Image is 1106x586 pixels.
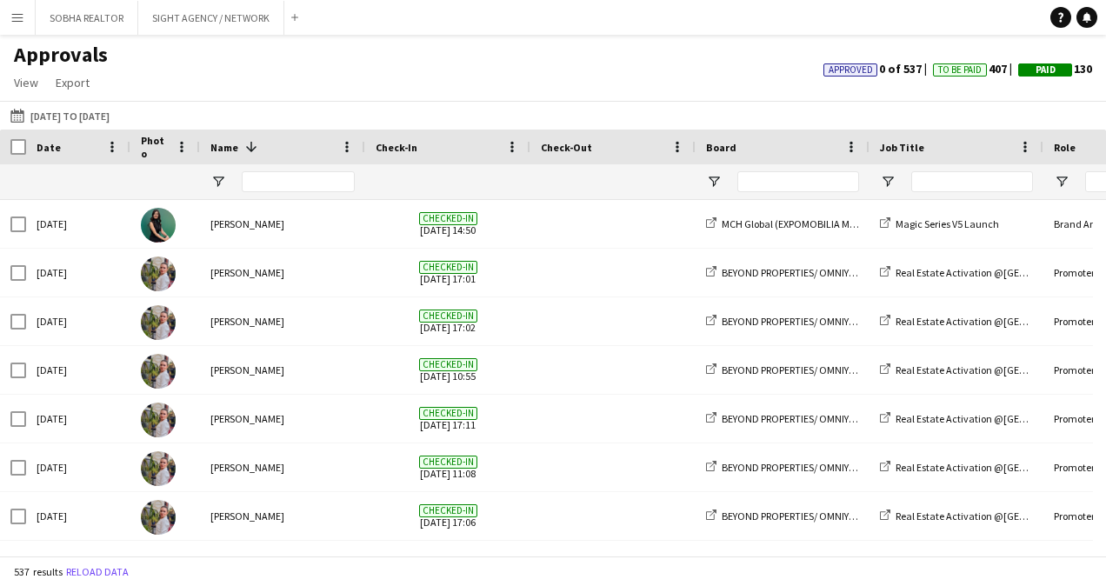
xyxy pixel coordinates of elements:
[722,266,860,279] span: BEYOND PROPERTIES/ OMNIYAT
[880,174,896,190] button: Open Filter Menu
[880,509,1099,523] a: Real Estate Activation @[GEOGRAPHIC_DATA]
[141,256,176,291] img: Yulia Morozova
[896,315,1099,328] span: Real Estate Activation @[GEOGRAPHIC_DATA]
[49,71,97,94] a: Export
[1036,64,1056,76] span: Paid
[706,315,860,328] a: BEYOND PROPERTIES/ OMNIYAT
[737,171,859,192] input: Board Filter Input
[829,64,873,76] span: Approved
[7,71,45,94] a: View
[7,105,113,126] button: [DATE] to [DATE]
[141,500,176,535] img: Yulia Morozova
[26,443,130,491] div: [DATE]
[376,297,520,345] span: [DATE] 17:02
[376,346,520,394] span: [DATE] 10:55
[141,403,176,437] img: Yulia Morozova
[200,249,365,296] div: [PERSON_NAME]
[419,310,477,323] span: Checked-in
[722,461,860,474] span: BEYOND PROPERTIES/ OMNIYAT
[141,354,176,389] img: Yulia Morozova
[722,217,1013,230] span: MCH Global (EXPOMOBILIA MCH GLOBAL ME LIVE MARKETING LLC)
[200,346,365,394] div: [PERSON_NAME]
[141,451,176,486] img: Yulia Morozova
[376,443,520,491] span: [DATE] 11:08
[880,461,1099,474] a: Real Estate Activation @[GEOGRAPHIC_DATA]
[706,363,860,376] a: BEYOND PROPERTIES/ OMNIYAT
[138,1,284,35] button: SIGHT AGENCY / NETWORK
[26,200,130,248] div: [DATE]
[200,395,365,443] div: [PERSON_NAME]
[14,75,38,90] span: View
[706,174,722,190] button: Open Filter Menu
[26,297,130,345] div: [DATE]
[896,412,1099,425] span: Real Estate Activation @[GEOGRAPHIC_DATA]
[938,64,982,76] span: To Be Paid
[880,315,1099,328] a: Real Estate Activation @[GEOGRAPHIC_DATA]
[880,412,1099,425] a: Real Estate Activation @[GEOGRAPHIC_DATA]
[200,492,365,540] div: [PERSON_NAME]
[419,504,477,517] span: Checked-in
[200,443,365,491] div: [PERSON_NAME]
[896,363,1099,376] span: Real Estate Activation @[GEOGRAPHIC_DATA]
[1054,174,1069,190] button: Open Filter Menu
[141,305,176,340] img: Yulia Morozova
[880,217,999,230] a: Magic Series V5 Launch
[210,174,226,190] button: Open Filter Menu
[210,141,238,154] span: Name
[706,461,860,474] a: BEYOND PROPERTIES/ OMNIYAT
[376,200,520,248] span: [DATE] 14:50
[242,171,355,192] input: Name Filter Input
[419,261,477,274] span: Checked-in
[141,208,176,243] img: Zineb Seghier
[419,456,477,469] span: Checked-in
[541,141,592,154] span: Check-Out
[933,61,1018,77] span: 407
[896,461,1099,474] span: Real Estate Activation @[GEOGRAPHIC_DATA]
[419,212,477,225] span: Checked-in
[722,412,860,425] span: BEYOND PROPERTIES/ OMNIYAT
[26,395,130,443] div: [DATE]
[376,492,520,540] span: [DATE] 17:06
[1018,61,1092,77] span: 130
[896,217,999,230] span: Magic Series V5 Launch
[722,509,860,523] span: BEYOND PROPERTIES/ OMNIYAT
[706,412,860,425] a: BEYOND PROPERTIES/ OMNIYAT
[36,1,138,35] button: SOBHA REALTOR
[26,249,130,296] div: [DATE]
[880,141,924,154] span: Job Title
[722,315,860,328] span: BEYOND PROPERTIES/ OMNIYAT
[26,492,130,540] div: [DATE]
[880,363,1099,376] a: Real Estate Activation @[GEOGRAPHIC_DATA]
[706,266,860,279] a: BEYOND PROPERTIES/ OMNIYAT
[823,61,933,77] span: 0 of 537
[706,141,736,154] span: Board
[419,358,477,371] span: Checked-in
[1054,141,1076,154] span: Role
[706,217,1013,230] a: MCH Global (EXPOMOBILIA MCH GLOBAL ME LIVE MARKETING LLC)
[419,407,477,420] span: Checked-in
[26,346,130,394] div: [DATE]
[880,266,1099,279] a: Real Estate Activation @[GEOGRAPHIC_DATA]
[376,141,417,154] span: Check-In
[37,141,61,154] span: Date
[141,134,169,160] span: Photo
[911,171,1033,192] input: Job Title Filter Input
[896,266,1099,279] span: Real Estate Activation @[GEOGRAPHIC_DATA]
[376,249,520,296] span: [DATE] 17:01
[56,75,90,90] span: Export
[376,395,520,443] span: [DATE] 17:11
[706,509,860,523] a: BEYOND PROPERTIES/ OMNIYAT
[63,563,132,582] button: Reload data
[896,509,1099,523] span: Real Estate Activation @[GEOGRAPHIC_DATA]
[722,363,860,376] span: BEYOND PROPERTIES/ OMNIYAT
[200,200,365,248] div: [PERSON_NAME]
[200,297,365,345] div: [PERSON_NAME]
